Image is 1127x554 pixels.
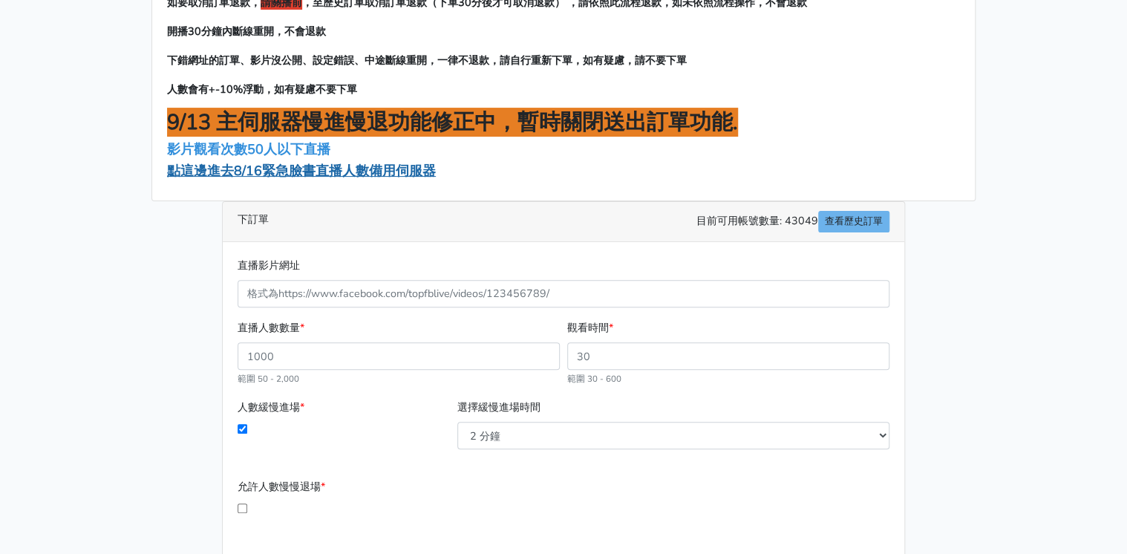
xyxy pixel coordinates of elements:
label: 允許人數慢慢退場 [238,478,325,495]
div: 下訂單 [223,202,904,242]
small: 範圍 30 - 600 [567,373,621,385]
a: 50人以下直播 [247,140,334,158]
input: 30 [567,342,889,370]
span: 下錯網址的訂單、影片沒公開、設定錯誤、中途斷線重開，一律不退款，請自行重新下單，如有疑慮，請不要下單 [167,53,687,68]
label: 直播影片網址 [238,257,300,274]
span: 50人以下直播 [247,140,330,158]
span: 人數會有+-10%浮動，如有疑慮不要下單 [167,82,357,97]
label: 直播人數數量 [238,319,304,336]
a: 點這邊進去8/16緊急臉書直播人數備用伺服器 [167,162,436,180]
label: 選擇緩慢進場時間 [457,399,540,416]
span: 9/13 主伺服器慢進慢退功能修正中，暫時關閉送出訂單功能. [167,108,738,137]
input: 格式為https://www.facebook.com/topfblive/videos/123456789/ [238,280,889,307]
span: 目前可用帳號數量: 43049 [696,211,889,232]
input: 1000 [238,342,560,370]
span: 開播30分鐘內斷線重開，不會退款 [167,24,326,39]
a: 查看歷史訂單 [818,211,889,232]
small: 範圍 50 - 2,000 [238,373,299,385]
a: 影片觀看次數 [167,140,247,158]
label: 人數緩慢進場 [238,399,304,416]
label: 觀看時間 [567,319,613,336]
